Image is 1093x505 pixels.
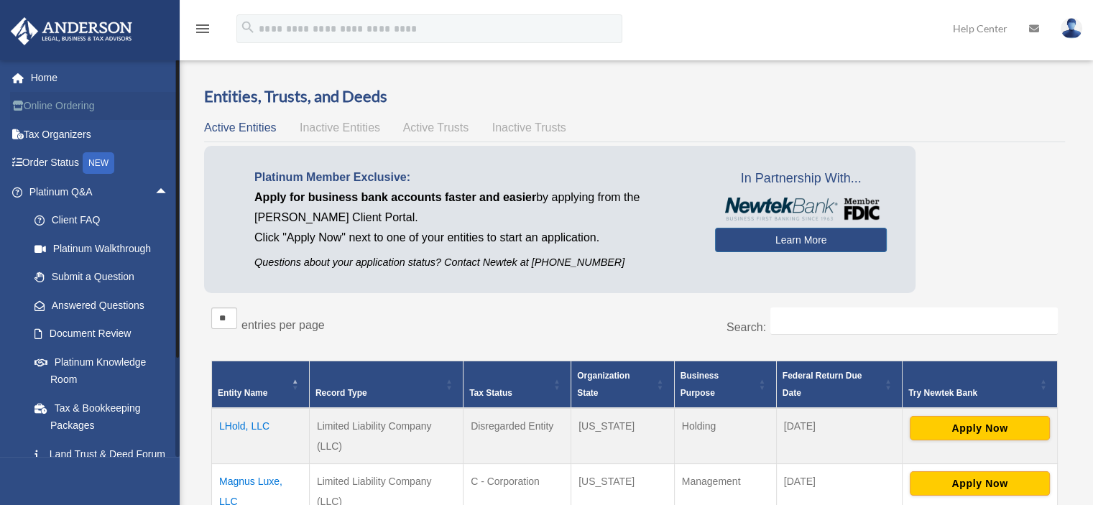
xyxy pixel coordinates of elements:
[674,408,776,464] td: Holding
[254,228,693,248] p: Click "Apply Now" next to one of your entities to start an application.
[218,388,267,398] span: Entity Name
[194,20,211,37] i: menu
[910,471,1050,496] button: Apply Now
[254,187,693,228] p: by applying from the [PERSON_NAME] Client Portal.
[20,440,190,468] a: Land Trust & Deed Forum
[10,149,190,178] a: Order StatusNEW
[464,361,571,408] th: Tax Status: Activate to sort
[212,408,310,464] td: LHold, LLC
[902,361,1057,408] th: Try Newtek Bank : Activate to sort
[571,408,675,464] td: [US_STATE]
[20,206,190,235] a: Client FAQ
[727,321,766,333] label: Search:
[155,177,183,207] span: arrow_drop_up
[715,228,887,252] a: Learn More
[10,120,190,149] a: Tax Organizers
[571,361,675,408] th: Organization State: Activate to sort
[10,92,190,121] a: Online Ordering
[674,361,776,408] th: Business Purpose: Activate to sort
[309,361,463,408] th: Record Type: Activate to sort
[83,152,114,174] div: NEW
[254,167,693,187] p: Platinum Member Exclusive:
[776,361,902,408] th: Federal Return Due Date: Activate to sort
[577,371,629,398] span: Organization State
[10,177,190,206] a: Platinum Q&Aarrow_drop_up
[20,291,190,320] a: Answered Questions
[300,121,380,134] span: Inactive Entities
[241,319,325,331] label: entries per page
[254,254,693,272] p: Questions about your application status? Contact Newtek at [PHONE_NUMBER]
[403,121,469,134] span: Active Trusts
[254,191,536,203] span: Apply for business bank accounts faster and easier
[315,388,367,398] span: Record Type
[783,371,862,398] span: Federal Return Due Date
[715,167,887,190] span: In Partnership With...
[492,121,566,134] span: Inactive Trusts
[20,263,190,292] a: Submit a Question
[212,361,310,408] th: Entity Name: Activate to invert sorting
[204,121,276,134] span: Active Entities
[6,17,137,45] img: Anderson Advisors Platinum Portal
[1061,18,1082,39] img: User Pic
[20,394,190,440] a: Tax & Bookkeeping Packages
[20,348,190,394] a: Platinum Knowledge Room
[204,85,1065,108] h3: Entities, Trusts, and Deeds
[469,388,512,398] span: Tax Status
[464,408,571,464] td: Disregarded Entity
[309,408,463,464] td: Limited Liability Company (LLC)
[722,198,880,221] img: NewtekBankLogoSM.png
[908,384,1036,402] div: Try Newtek Bank
[20,320,190,348] a: Document Review
[194,25,211,37] a: menu
[681,371,719,398] span: Business Purpose
[20,234,190,263] a: Platinum Walkthrough
[240,19,256,35] i: search
[776,408,902,464] td: [DATE]
[10,63,190,92] a: Home
[910,416,1050,440] button: Apply Now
